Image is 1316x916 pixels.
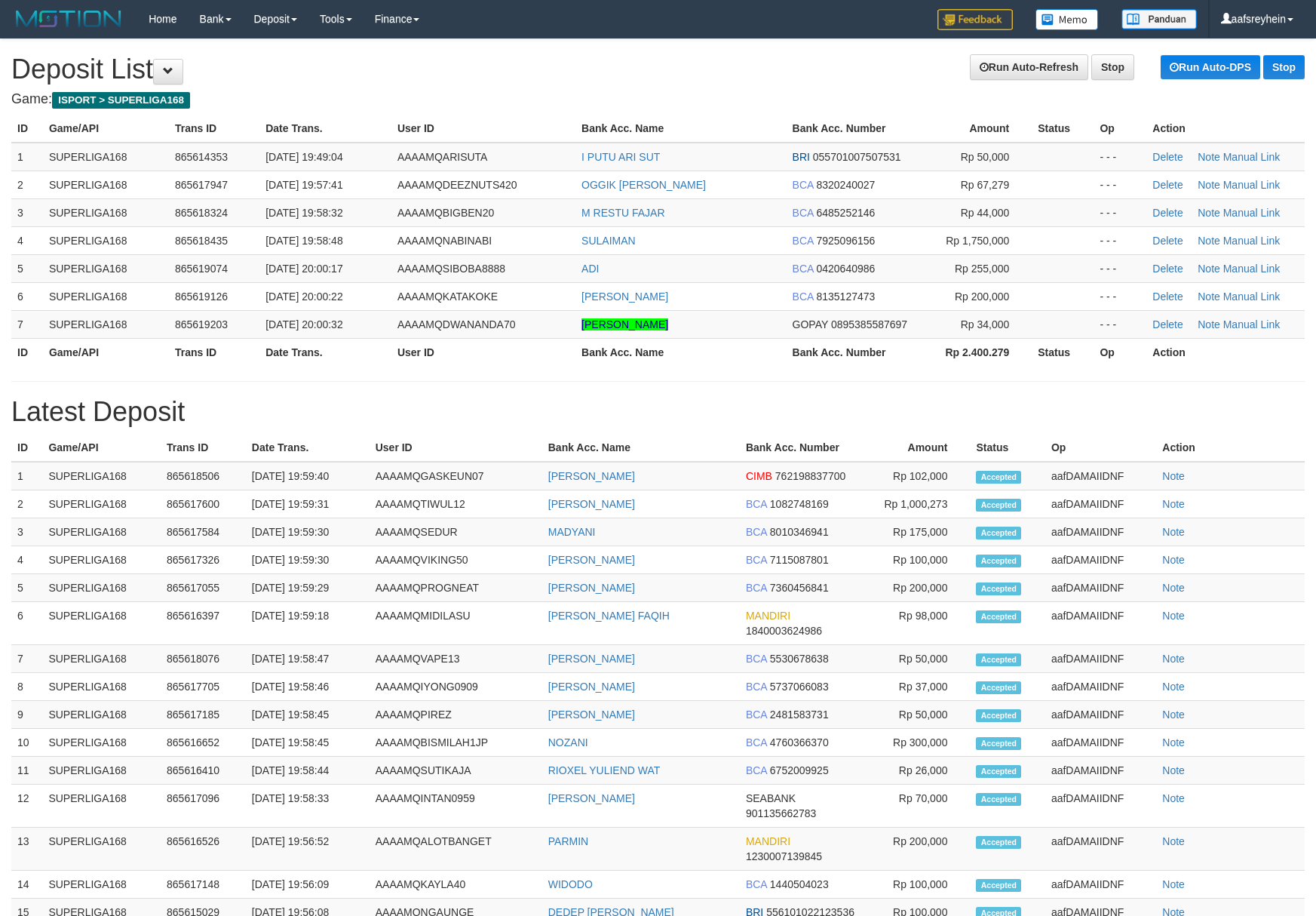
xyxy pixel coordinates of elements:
td: 6 [11,282,43,310]
th: User ID [391,115,575,143]
span: SEABANK [746,792,796,804]
td: aafDAMAIIDNF [1045,785,1156,828]
span: Rp 67,279 [961,179,1010,191]
a: Stop [1091,54,1134,80]
a: Note [1198,207,1220,219]
td: SUPERLIGA168 [42,490,161,518]
span: BCA [746,736,767,748]
a: Manual Link [1223,207,1281,219]
span: Accepted [976,681,1021,694]
span: 7115087801 [770,554,829,566]
td: AAAAMQGASKEUN07 [370,462,542,490]
span: Accepted [976,610,1021,623]
td: 865618506 [161,462,246,490]
a: SULAIMAN [581,235,636,247]
span: BCA [746,582,767,594]
span: 0420640986 [816,263,875,275]
td: aafDAMAIIDNF [1045,701,1156,729]
td: 2 [11,171,43,198]
span: Rp 255,000 [955,263,1009,275]
a: RIOXEL YULIEND WAT [548,764,661,776]
th: Trans ID [161,434,246,462]
a: Delete [1152,151,1183,163]
td: Rp 175,000 [871,518,970,546]
td: [DATE] 19:56:52 [246,828,370,871]
span: 865619203 [175,318,228,330]
td: [DATE] 19:58:45 [246,729,370,757]
span: 901135662783 [746,807,816,819]
a: Manual Link [1223,151,1281,163]
a: Manual Link [1223,235,1281,247]
span: ISPORT > SUPERLIGA168 [52,92,190,109]
td: SUPERLIGA168 [42,673,161,701]
td: SUPERLIGA168 [43,254,169,282]
th: Bank Acc. Name [542,434,740,462]
td: - - - [1094,143,1146,171]
a: [PERSON_NAME] [548,681,635,693]
a: Delete [1152,318,1183,330]
td: 1 [11,462,42,490]
th: Date Trans. [246,434,370,462]
td: aafDAMAIIDNF [1045,673,1156,701]
a: [PERSON_NAME] [548,709,635,721]
span: Accepted [976,793,1021,806]
td: 865616410 [161,757,246,785]
a: Note [1198,318,1220,330]
td: AAAAMQSUTIKAJA [370,757,542,785]
a: Note [1198,235,1220,247]
th: Game/API [43,115,169,143]
a: [PERSON_NAME] [548,498,635,510]
img: panduan.png [1121,9,1197,29]
td: [DATE] 19:58:46 [246,673,370,701]
td: SUPERLIGA168 [42,546,161,574]
a: Manual Link [1223,290,1281,303]
a: Note [1162,764,1185,776]
a: [PERSON_NAME] [548,582,635,594]
td: aafDAMAIIDNF [1045,462,1156,490]
span: Accepted [976,499,1021,512]
td: SUPERLIGA168 [42,757,161,785]
span: 865614353 [175,151,228,163]
span: AAAAMQSIBOBA8888 [397,263,505,275]
span: AAAAMQKATAKOKE [397,290,498,303]
th: Bank Acc. Number [740,434,871,462]
td: AAAAMQPIREZ [370,701,542,729]
span: BCA [746,764,767,776]
span: Accepted [976,737,1021,750]
td: aafDAMAIIDNF [1045,757,1156,785]
a: Note [1162,709,1185,721]
td: AAAAMQVIKING50 [370,546,542,574]
a: [PERSON_NAME] [548,792,635,804]
a: [PERSON_NAME] [548,470,635,482]
td: 865616526 [161,828,246,871]
img: Button%20Memo.svg [1035,9,1099,30]
td: - - - [1094,226,1146,254]
span: 5737066083 [770,681,829,693]
td: SUPERLIGA168 [43,282,169,310]
span: 1840003624986 [746,625,822,637]
th: Date Trans. [259,115,391,143]
a: Note [1162,498,1185,510]
span: 055701007507531 [813,151,901,163]
span: AAAAMQNABINABI [397,235,492,247]
h1: Deposit List [11,54,1305,85]
a: Note [1162,653,1185,665]
td: 13 [11,828,42,871]
td: SUPERLIGA168 [42,701,161,729]
span: CIMB [746,470,772,482]
a: Delete [1152,235,1183,247]
span: AAAAMQARISUTA [397,151,488,163]
th: Trans ID [169,115,259,143]
td: AAAAMQIYONG0909 [370,673,542,701]
td: 865617584 [161,518,246,546]
span: Rp 1,750,000 [946,235,1009,247]
td: [DATE] 19:58:44 [246,757,370,785]
span: 1230007139845 [746,850,822,862]
td: Rp 50,000 [871,645,970,673]
a: Note [1162,582,1185,594]
span: BCA [793,290,814,303]
span: Rp 50,000 [961,151,1010,163]
td: 865617096 [161,785,246,828]
span: 7925096156 [816,235,875,247]
td: aafDAMAIIDNF [1045,490,1156,518]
